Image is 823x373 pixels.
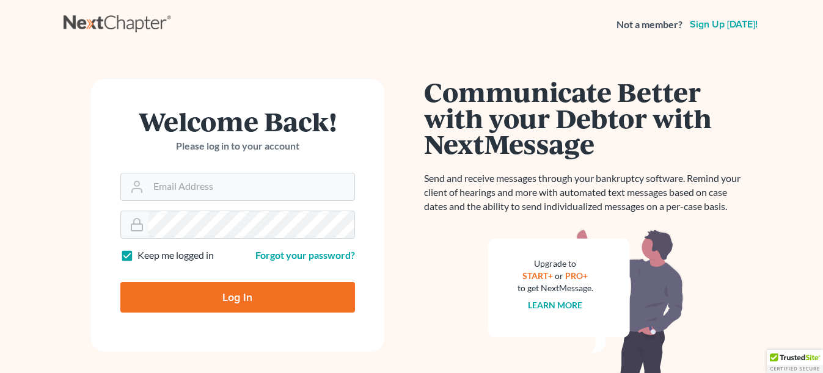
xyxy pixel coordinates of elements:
[616,18,682,32] strong: Not a member?
[120,108,355,134] h1: Welcome Back!
[767,350,823,373] div: TrustedSite Certified
[528,300,582,310] a: Learn more
[555,270,563,281] span: or
[120,282,355,313] input: Log In
[518,258,593,270] div: Upgrade to
[120,139,355,153] p: Please log in to your account
[148,173,354,200] input: Email Address
[255,249,355,261] a: Forgot your password?
[424,172,748,214] p: Send and receive messages through your bankruptcy software. Remind your client of hearings and mo...
[565,270,588,281] a: PRO+
[424,79,748,157] h1: Communicate Better with your Debtor with NextMessage
[137,248,214,263] label: Keep me logged in
[518,282,593,294] div: to get NextMessage.
[687,20,760,29] a: Sign up [DATE]!
[522,270,553,281] a: START+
